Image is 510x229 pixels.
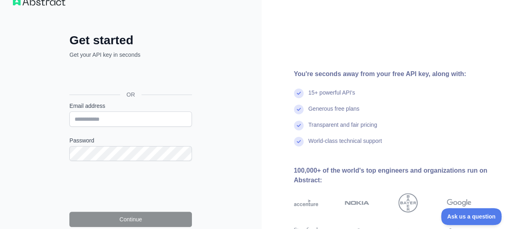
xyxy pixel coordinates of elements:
[398,193,418,212] img: bayer
[294,89,304,98] img: check mark
[69,171,192,202] iframe: reCAPTCHA
[447,193,471,212] img: google
[69,102,192,110] label: Email address
[345,193,369,212] img: nokia
[294,105,304,114] img: check mark
[308,105,360,121] div: Generous free plans
[294,193,318,212] img: accenture
[308,137,382,153] div: World-class technical support
[294,166,498,185] div: 100,000+ of the world's top engineers and organizations run on Abstract:
[441,208,502,225] iframe: Toggle Customer Support
[294,121,304,130] img: check mark
[69,212,192,227] button: Continue
[294,69,498,79] div: You're seconds away from your free API key, along with:
[69,51,192,59] p: Get your API key in seconds
[65,68,194,85] iframe: Sign in with Google Button
[120,91,142,99] span: OR
[308,121,377,137] div: Transparent and fair pricing
[69,33,192,47] h2: Get started
[294,137,304,146] img: check mark
[69,136,192,144] label: Password
[308,89,355,105] div: 15+ powerful API's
